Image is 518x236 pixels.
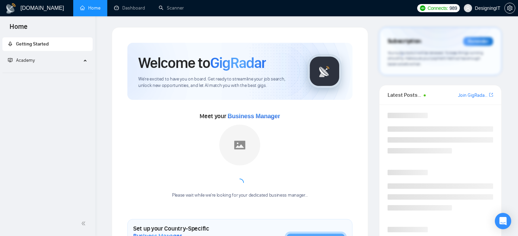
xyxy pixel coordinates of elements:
[4,22,33,36] span: Home
[8,57,35,63] span: Academy
[159,5,184,11] a: searchScanner
[2,70,93,74] li: Academy Homepage
[463,37,493,46] div: Reminder
[210,54,266,72] span: GigRadar
[495,213,511,229] div: Open Intercom Messenger
[420,5,425,11] img: upwork-logo.png
[450,4,457,12] span: 989
[308,54,342,88] img: gigradar-logo.png
[138,76,297,89] span: We're excited to have you on board. Get ready to streamline your job search, unlock new opportuni...
[388,91,422,99] span: Latest Posts from the GigRadar Community
[8,41,13,46] span: rocket
[16,57,35,63] span: Academy
[5,3,16,14] img: logo
[219,125,260,165] img: placeholder.png
[114,5,145,11] a: dashboardDashboard
[138,54,266,72] h1: Welcome to
[388,50,483,67] span: Your subscription will be renewed. To keep things running smoothly, make sure your payment method...
[200,112,280,120] span: Meet your
[427,4,448,12] span: Connects:
[16,41,49,47] span: Getting Started
[81,220,88,227] span: double-left
[388,36,421,47] span: Subscription
[8,58,13,62] span: fund-projection-screen
[235,178,245,187] span: loading
[489,92,493,98] a: export
[458,92,488,99] a: Join GigRadar Slack Community
[504,3,515,14] button: setting
[227,113,280,120] span: Business Manager
[2,37,93,51] li: Getting Started
[80,5,100,11] a: homeHome
[168,192,312,199] div: Please wait while we're looking for your dedicated business manager...
[504,5,515,11] a: setting
[505,5,515,11] span: setting
[466,6,470,11] span: user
